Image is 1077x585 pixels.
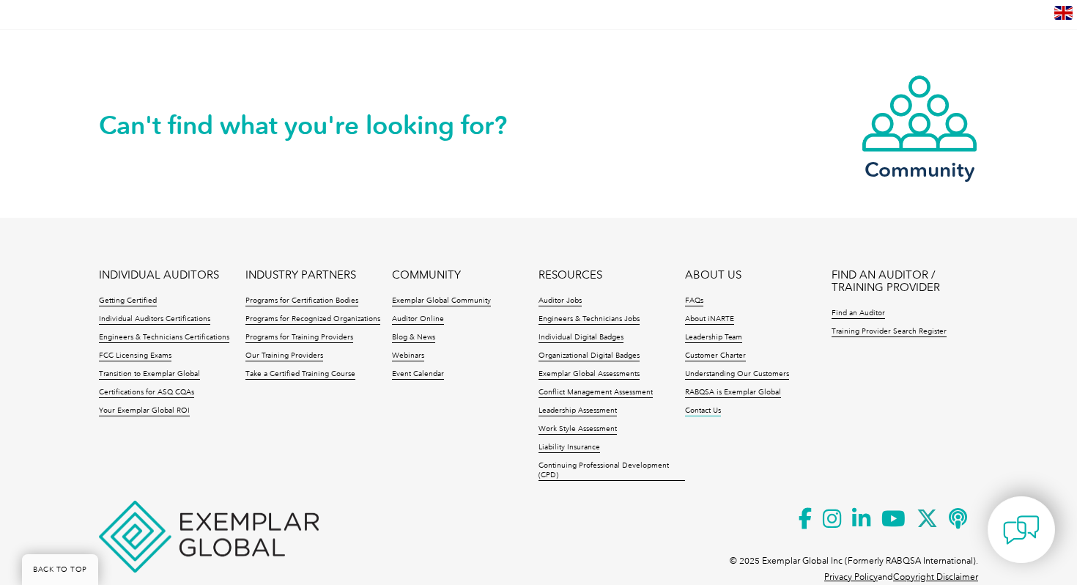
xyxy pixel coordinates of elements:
a: Privacy Policy [824,572,878,582]
img: contact-chat.png [1003,512,1040,548]
a: Training Provider Search Register [832,327,947,337]
a: ABOUT US [685,269,741,282]
h3: Community [861,161,978,179]
a: Leadership Assessment [538,406,617,416]
a: Our Training Providers [245,351,323,361]
a: FAQs [685,296,703,306]
a: Leadership Team [685,333,742,343]
a: Community [861,74,978,179]
a: Exemplar Global Assessments [538,369,640,380]
a: Webinars [392,351,424,361]
a: Understanding Our Customers [685,369,789,380]
img: Exemplar Global [99,501,319,573]
a: About iNARTE [685,314,734,325]
a: Event Calendar [392,369,444,380]
a: BACK TO TOP [22,554,98,585]
img: icon-community.webp [861,74,978,153]
a: Your Exemplar Global ROI [99,406,190,416]
a: Engineers & Technicians Certifications [99,333,229,343]
a: Exemplar Global Community [392,296,491,306]
a: Copyright Disclaimer [893,572,978,582]
a: Getting Certified [99,296,157,306]
a: Engineers & Technicians Jobs [538,314,640,325]
a: Contact Us [685,406,721,416]
a: Auditor Online [392,314,444,325]
a: Liability Insurance [538,443,600,453]
a: FCC Licensing Exams [99,351,171,361]
a: Individual Auditors Certifications [99,314,210,325]
p: and [824,569,978,585]
a: Certifications for ASQ CQAs [99,388,194,398]
h2: Can't find what you're looking for? [99,114,538,137]
a: Take a Certified Training Course [245,369,355,380]
a: Continuing Professional Development (CPD) [538,461,685,481]
a: Organizational Digital Badges [538,351,640,361]
a: RESOURCES [538,269,602,282]
a: Auditor Jobs [538,296,582,306]
img: en [1054,6,1073,20]
a: INDUSTRY PARTNERS [245,269,356,282]
a: Conflict Management Assessment [538,388,653,398]
a: Find an Auditor [832,309,885,319]
a: Work Style Assessment [538,424,617,435]
a: Programs for Certification Bodies [245,296,358,306]
a: Transition to Exemplar Global [99,369,200,380]
a: RABQSA is Exemplar Global [685,388,781,398]
a: Programs for Training Providers [245,333,353,343]
p: © 2025 Exemplar Global Inc (Formerly RABQSA International). [730,553,978,569]
a: Programs for Recognized Organizations [245,314,380,325]
a: Individual Digital Badges [538,333,623,343]
a: INDIVIDUAL AUDITORS [99,269,219,282]
a: FIND AN AUDITOR / TRAINING PROVIDER [832,269,978,294]
a: Customer Charter [685,351,746,361]
a: Blog & News [392,333,435,343]
a: COMMUNITY [392,269,461,282]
